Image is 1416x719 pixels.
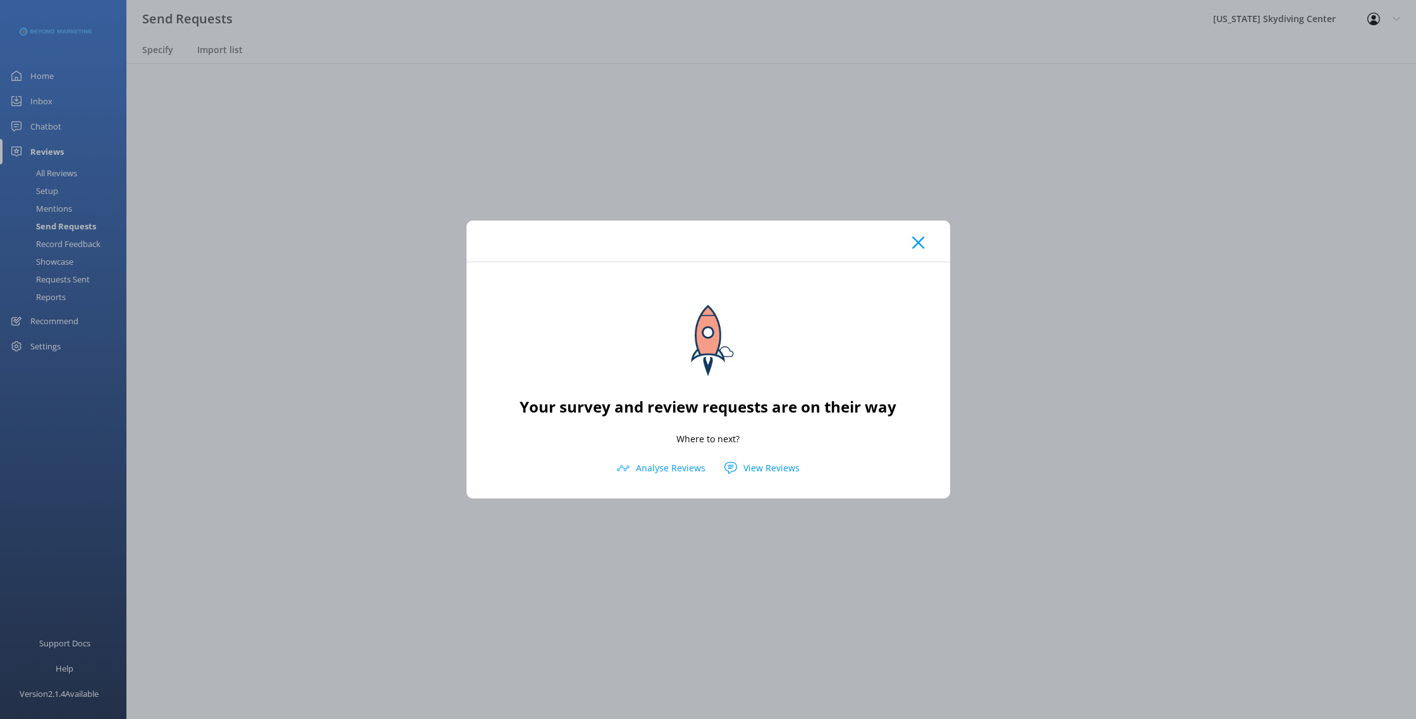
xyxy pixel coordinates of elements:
button: Analyse Reviews [607,459,715,478]
img: sending... [651,281,765,395]
p: Where to next? [676,432,740,446]
h2: Your survey and review requests are on their way [520,395,896,419]
button: Close [912,236,924,249]
button: View Reviews [715,459,809,478]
